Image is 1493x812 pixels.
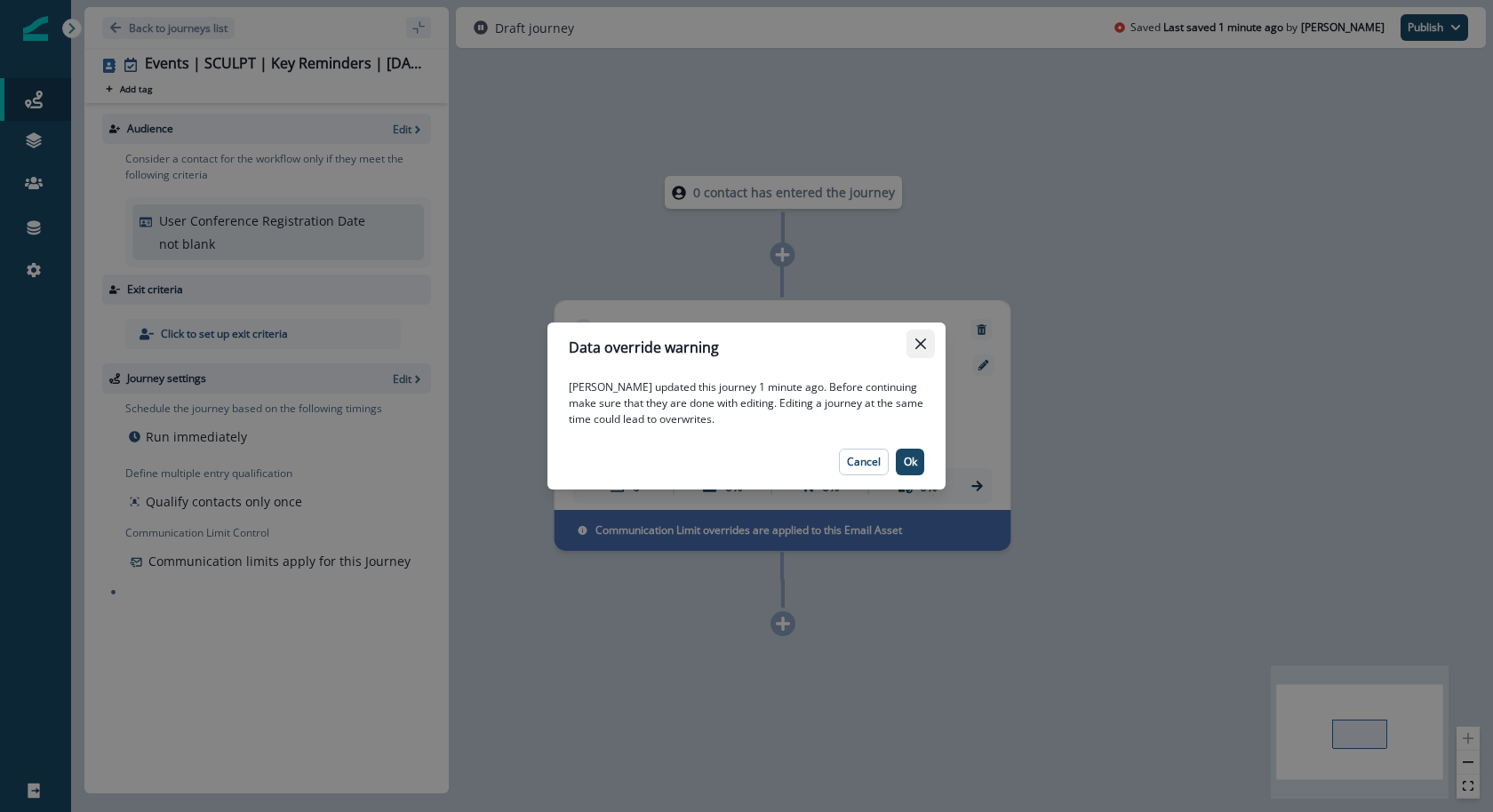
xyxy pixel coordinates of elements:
button: Close [906,330,935,358]
p: Data override warning [569,337,719,358]
button: Cancel [839,449,889,475]
p: Ok [904,456,917,468]
button: Ok [896,449,924,475]
p: [PERSON_NAME] updated this journey 1 minute ago. Before continuing make sure that they are done w... [569,379,924,427]
p: Cancel [847,456,881,468]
